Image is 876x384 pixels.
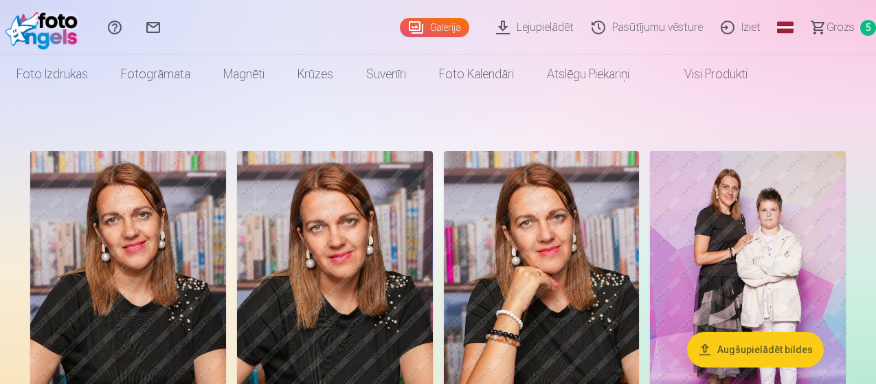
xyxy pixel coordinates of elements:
[350,55,423,93] a: Suvenīri
[5,5,85,49] img: /fa1
[281,55,350,93] a: Krūzes
[207,55,281,93] a: Magnēti
[423,55,530,93] a: Foto kalendāri
[827,19,855,36] span: Grozs
[530,55,646,93] a: Atslēgu piekariņi
[400,18,469,37] a: Galerija
[687,332,824,368] button: Augšupielādēt bildes
[104,55,207,93] a: Fotogrāmata
[646,55,764,93] a: Visi produkti
[860,20,876,36] span: 5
